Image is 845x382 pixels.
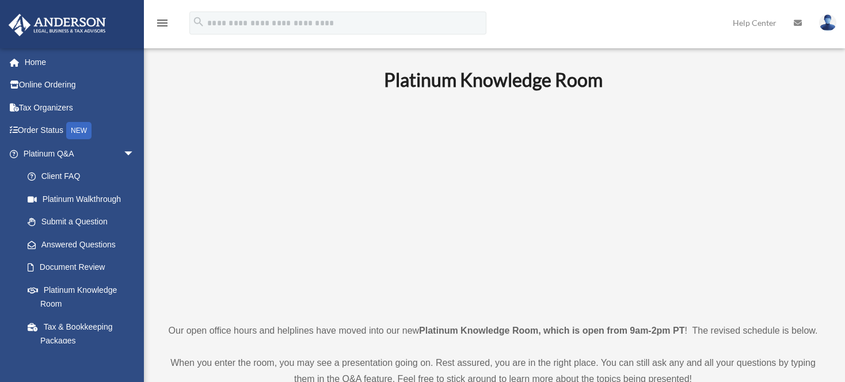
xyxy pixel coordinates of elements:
[384,68,603,91] b: Platinum Knowledge Room
[16,188,152,211] a: Platinum Walkthrough
[66,122,92,139] div: NEW
[16,256,152,279] a: Document Review
[192,16,205,28] i: search
[164,323,822,339] p: Our open office hours and helplines have moved into our new ! The revised schedule is below.
[819,14,836,31] img: User Pic
[5,14,109,36] img: Anderson Advisors Platinum Portal
[321,107,666,301] iframe: 231110_Toby_KnowledgeRoom
[8,74,152,97] a: Online Ordering
[8,96,152,119] a: Tax Organizers
[8,51,152,74] a: Home
[8,119,152,143] a: Order StatusNEW
[16,233,152,256] a: Answered Questions
[155,20,169,30] a: menu
[123,142,146,166] span: arrow_drop_down
[419,326,684,335] strong: Platinum Knowledge Room, which is open from 9am-2pm PT
[16,315,152,352] a: Tax & Bookkeeping Packages
[16,165,152,188] a: Client FAQ
[155,16,169,30] i: menu
[8,142,152,165] a: Platinum Q&Aarrow_drop_down
[16,278,146,315] a: Platinum Knowledge Room
[16,211,152,234] a: Submit a Question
